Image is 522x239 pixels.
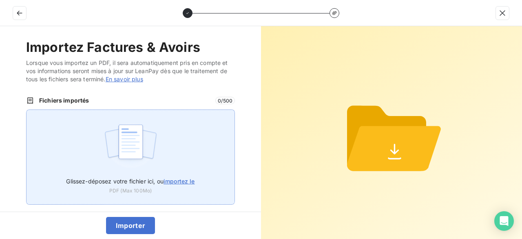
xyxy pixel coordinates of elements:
span: Glissez-déposez votre fichier ici, ou [66,178,195,185]
a: En savoir plus [106,76,143,83]
span: 0 / 500 [215,97,235,104]
span: Fichiers importés [39,96,210,105]
h2: Importez Factures & Avoirs [26,39,235,56]
span: PDF (Max 100Mo) [109,187,152,194]
span: Lorsque vous importez un PDF, il sera automatiquement pris en compte et vos informations seront m... [26,59,235,83]
button: Importer [106,217,155,234]
span: importez le [164,178,195,185]
img: illustration [104,120,158,172]
div: Open Intercom Messenger [494,211,514,231]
